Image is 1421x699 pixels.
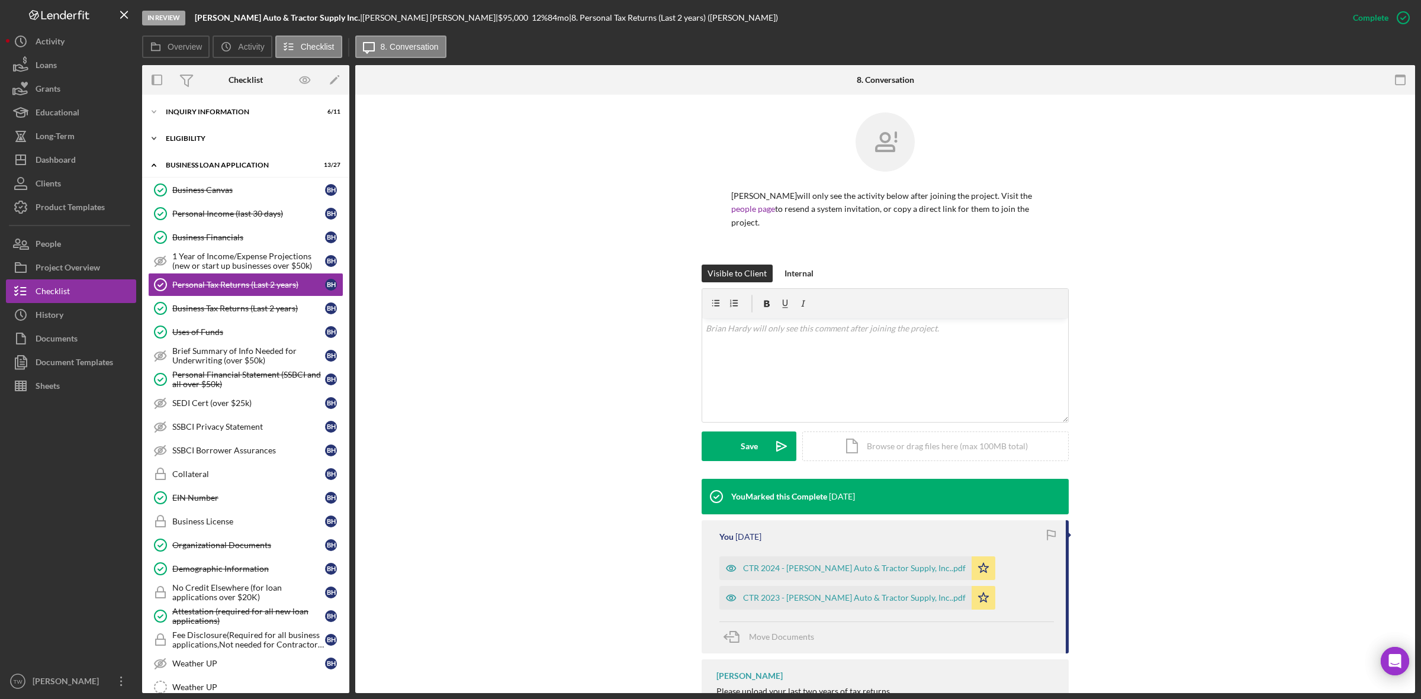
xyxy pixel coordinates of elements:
[172,469,325,479] div: Collateral
[325,516,337,527] div: B H
[30,669,107,696] div: [PERSON_NAME]
[6,374,136,398] a: Sheets
[325,255,337,267] div: B H
[148,628,343,652] a: Fee Disclosure(Required for all business applications,Not needed for Contractor loans)BH
[172,327,325,337] div: Uses of Funds
[498,12,528,22] span: $95,000
[172,682,343,692] div: Weather UP
[148,178,343,202] a: Business CanvasBH
[172,422,325,431] div: SSBCI Privacy Statement
[716,671,783,681] div: [PERSON_NAME]
[6,195,136,219] button: Product Templates
[325,587,337,598] div: B H
[148,533,343,557] a: Organizational DocumentsBH
[719,586,995,610] button: CTR 2023 - [PERSON_NAME] Auto & Tractor Supply, Inc..pdf
[6,53,136,77] button: Loans
[731,189,1039,229] p: [PERSON_NAME] will only see the activity below after joining the project. Visit the to resend a s...
[275,36,342,58] button: Checklist
[172,630,325,649] div: Fee Disclosure(Required for all business applications,Not needed for Contractor loans)
[148,557,343,581] a: Demographic InformationBH
[172,280,325,289] div: Personal Tax Returns (Last 2 years)
[6,232,136,256] button: People
[532,13,548,22] div: 12 %
[36,53,57,80] div: Loans
[229,75,263,85] div: Checklist
[6,303,136,327] button: History
[381,42,439,51] label: 8. Conversation
[6,148,136,172] a: Dashboard
[36,232,61,259] div: People
[731,492,827,501] div: You Marked this Complete
[195,13,362,22] div: |
[569,13,778,22] div: | 8. Personal Tax Returns (Last 2 years) ([PERSON_NAME])
[325,658,337,669] div: B H
[36,30,65,56] div: Activity
[172,346,325,365] div: Brief Summary of Info Needed for Underwriting (over $50k)
[36,101,79,127] div: Educational
[172,564,325,574] div: Demographic Information
[749,632,814,642] span: Move Documents
[6,77,136,101] button: Grants
[36,327,78,353] div: Documents
[1341,6,1415,30] button: Complete
[702,265,773,282] button: Visible to Client
[325,326,337,338] div: B H
[148,510,343,533] a: Business LicenseBH
[36,195,105,222] div: Product Templates
[6,279,136,303] button: Checklist
[195,12,360,22] b: [PERSON_NAME] Auto & Tractor Supply Inc.
[6,124,136,148] a: Long-Term
[172,185,325,195] div: Business Canvas
[6,256,136,279] button: Project Overview
[325,468,337,480] div: B H
[166,162,311,169] div: BUSINESS LOAN APPLICATION
[325,634,337,646] div: B H
[172,370,325,389] div: Personal Financial Statement (SSBCI and all over $50k)
[325,492,337,504] div: B H
[142,11,185,25] div: In Review
[172,233,325,242] div: Business Financials
[325,444,337,456] div: B H
[148,297,343,320] a: Business Tax Returns (Last 2 years)BH
[325,539,337,551] div: B H
[142,36,210,58] button: Overview
[362,13,498,22] div: [PERSON_NAME] [PERSON_NAME] |
[172,659,325,668] div: Weather UP
[743,593,966,603] div: CTR 2023 - [PERSON_NAME] Auto & Tractor Supply, Inc..pdf
[741,431,758,461] div: Save
[148,249,343,273] a: 1 Year of Income/Expense Projections (new or start up businesses over $50k)BH
[172,304,325,313] div: Business Tax Returns (Last 2 years)
[719,556,995,580] button: CTR 2024 - [PERSON_NAME] Auto & Tractor Supply, Inc..pdf
[36,124,75,151] div: Long-Term
[319,162,340,169] div: 13 / 27
[213,36,272,58] button: Activity
[148,462,343,486] a: CollateralBH
[148,368,343,391] a: Personal Financial Statement (SSBCI and all over $50k)BH
[779,265,819,282] button: Internal
[172,252,325,270] div: 1 Year of Income/Expense Projections (new or start up businesses over $50k)
[148,439,343,462] a: SSBCI Borrower AssurancesBH
[172,398,325,408] div: SEDI Cert (over $25k)
[1381,647,1409,675] div: Open Intercom Messenger
[172,583,325,602] div: No Credit Elsewhere (for loan applications over $20K)
[6,30,136,53] button: Activity
[325,302,337,314] div: B H
[325,610,337,622] div: B H
[172,446,325,455] div: SSBCI Borrower Assurances
[325,231,337,243] div: B H
[166,135,335,142] div: ELIGIBILITY
[6,327,136,350] button: Documents
[148,202,343,226] a: Personal Income (last 30 days)BH
[172,493,325,502] div: EIN Number
[325,373,337,385] div: B H
[148,226,343,249] a: Business FinancialsBH
[36,374,60,401] div: Sheets
[325,563,337,575] div: B H
[166,108,311,115] div: INQUIRY INFORMATION
[6,101,136,124] button: Educational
